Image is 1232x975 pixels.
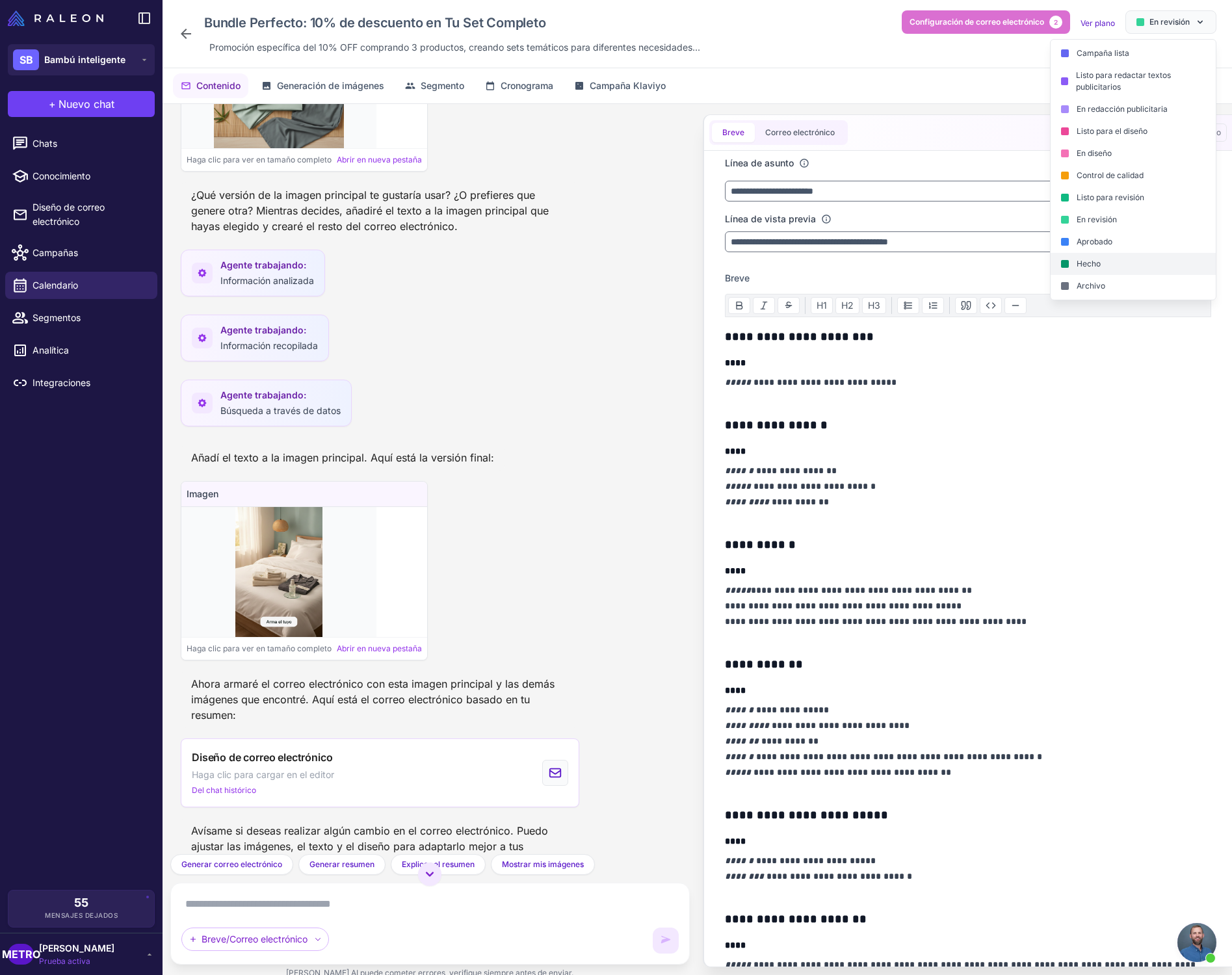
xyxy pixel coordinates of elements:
[1077,126,1147,136] font: Listo para el diseño
[5,195,157,234] a: Diseño de correo electrónico
[5,239,157,266] a: Campañas
[220,389,306,400] font: Agente trabajando:
[5,304,157,331] a: Segmentos
[8,44,155,75] button: SBBambú inteligente
[187,155,332,164] font: Haga clic para ver en tamaño completo
[33,279,78,291] font: Calendario
[33,201,105,227] font: Diseño de correo electrónico
[199,10,705,35] div: Haga clic para editar el nombre de la campaña
[397,73,472,98] button: Segmento
[1081,18,1115,28] a: Ver plano
[220,340,318,351] font: Información recopilada
[862,297,886,314] button: H3
[5,272,157,299] a: Calendario
[187,643,332,653] font: Haga clic para ver en tamaño completo
[337,643,422,655] a: Abrir en nueva pestaña
[391,854,486,875] button: Explicar el resumen
[1054,18,1058,26] font: 2
[477,73,561,98] button: Cronograma
[1149,17,1190,27] font: En revisión
[192,751,333,764] font: Diseño de correo electrónico
[910,17,1044,27] font: Configuración de correo electrónico
[204,15,546,31] font: Bundle Perfecto: 10% de descuento en Tu Set Completo
[1077,148,1112,158] font: En diseño
[20,53,33,66] font: SB
[192,785,256,795] font: Del chat histórico
[421,80,464,91] font: Segmento
[196,80,241,91] font: Contenido
[277,80,384,91] font: Generación de imágenes
[712,123,755,142] button: Breve
[220,259,306,270] font: Agente trabajando:
[755,123,845,142] button: Correo electrónico
[33,312,81,323] font: Segmentos
[502,859,584,869] font: Mostrar mis imágenes
[1077,259,1101,268] font: Hecho
[220,324,306,335] font: Agente trabajando:
[5,369,157,396] a: Integraciones
[59,97,114,110] font: Nuevo chat
[722,127,744,137] font: Breve
[170,854,293,875] button: Generar correo electrónico
[8,91,155,117] button: +Nuevo chat
[1077,214,1117,224] font: En revisión
[33,344,69,356] font: Analítica
[309,859,374,869] font: Generar resumen
[1077,170,1144,180] font: Control de calidad
[725,157,794,168] font: Línea de asunto
[33,138,57,149] font: Chats
[902,10,1070,34] button: Configuración de correo electrónico2
[192,769,334,780] font: Haga clic para cargar en el editor
[5,130,157,157] a: Chats
[8,10,109,26] a: Logotipo de Raleon
[204,38,705,57] div: Haga clic para editar la descripción
[33,247,78,258] font: Campañas
[1077,48,1129,58] font: Campaña lista
[841,300,854,311] font: H2
[298,854,386,875] button: Generar resumen
[202,933,308,944] font: Breve/Correo electrónico
[337,643,422,653] font: Abrir en nueva pestaña
[402,859,475,869] font: Explicar el resumen
[187,488,218,499] font: Imagen
[868,300,880,311] font: H3
[566,73,674,98] button: Campaña Klaviyo
[725,272,750,283] font: Breve
[1077,192,1144,202] font: Listo para revisión
[74,896,88,909] font: 55
[501,80,553,91] font: Cronograma
[220,275,314,286] font: Información analizada
[337,154,422,166] a: Abrir en nueva pestaña
[1177,923,1216,962] div: Chat abierto
[1076,70,1171,92] font: Listo para redactar textos publicitarios
[491,854,595,875] button: Mostrar mis imágenes
[220,405,341,416] font: Búsqueda a través de datos
[44,54,125,65] font: Bambú inteligente
[5,337,157,364] a: Analítica
[590,80,666,91] font: Campaña Klaviyo
[33,377,90,388] font: Integraciones
[1077,281,1105,291] font: Archivo
[191,824,548,868] font: Avísame si deseas realizar algún cambio en el correo electrónico. Puedo ajustar las imágenes, el ...
[835,297,859,314] button: H2
[8,10,103,26] img: Logotipo de Raleon
[811,297,833,314] button: H1
[191,677,555,721] font: Ahora armaré el correo electrónico con esta imagen principal y las demás imágenes que encontré. A...
[817,300,827,311] font: H1
[725,213,816,224] font: Línea de vista previa
[191,188,549,233] font: ¿Qué versión de la imagen principal te gustaría usar? ¿O prefieres que genere otra? Mientras deci...
[49,97,56,110] font: +
[39,942,114,954] font: [PERSON_NAME]
[2,948,40,961] font: METRO
[191,451,494,464] font: Añadí el texto a la imagen principal. Aquí está la versión final:
[765,127,835,137] font: Correo electrónico
[337,155,422,164] font: Abrir en nueva pestaña
[5,162,157,190] a: Conocimiento
[235,507,322,637] img: Imagen
[173,73,248,98] button: Contenido
[1077,237,1112,246] font: Aprobado
[1077,104,1168,114] font: En redacción publicitaria
[45,911,118,919] font: Mensajes dejados
[209,42,700,53] font: Promoción específica del 10% OFF comprando 3 productos, creando sets temáticos para diferentes ne...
